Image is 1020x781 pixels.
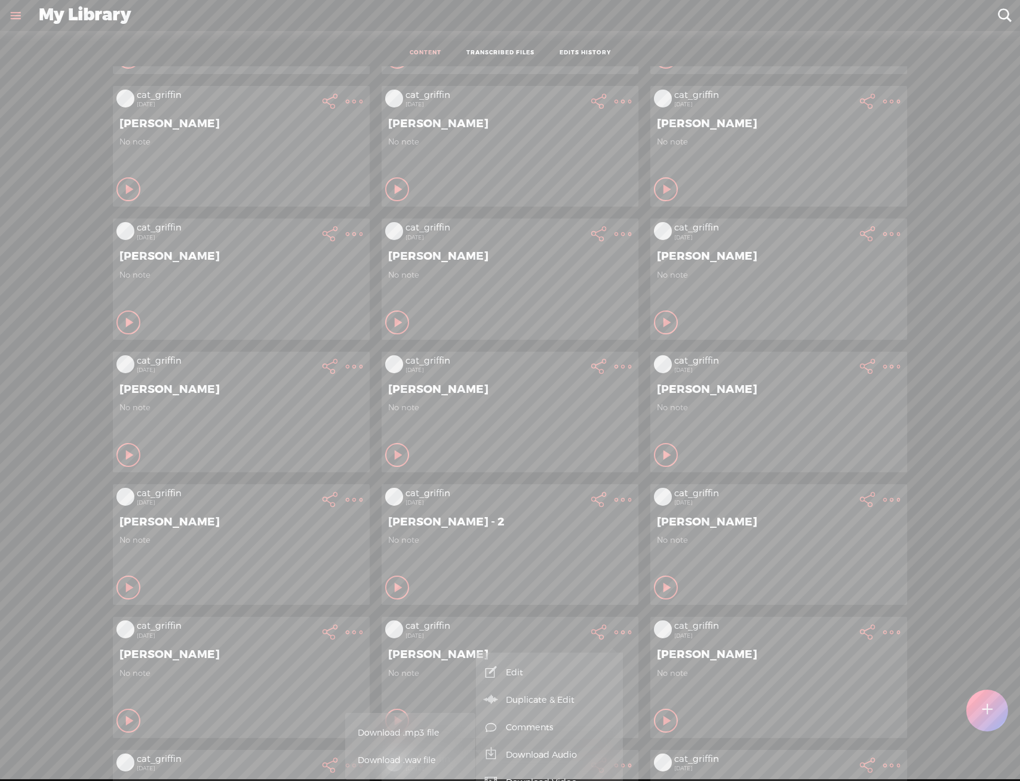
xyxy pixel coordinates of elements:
a: TRANSCRIBED FILES [466,49,534,57]
span: No note [388,668,632,678]
span: No note [657,402,901,413]
span: No note [388,535,632,545]
div: [DATE] [405,367,585,374]
img: videoLoading.png [654,620,672,638]
div: cat_griffin [405,488,585,500]
div: cat_griffin [405,222,585,234]
a: EDITS HISTORY [560,49,611,57]
div: cat_griffin [674,222,853,234]
span: No note [119,402,363,413]
div: cat_griffin [137,754,316,765]
a: Comments [482,714,617,741]
div: [DATE] [405,499,585,506]
img: videoLoading.png [385,90,403,107]
span: No note [119,137,363,147]
div: [DATE] [674,234,853,241]
span: [PERSON_NAME] [388,382,632,396]
div: cat_griffin [137,620,316,632]
span: No note [119,270,363,280]
img: videoLoading.png [385,355,403,373]
div: [DATE] [137,367,316,374]
span: [PERSON_NAME] [657,647,901,662]
div: [DATE] [674,101,853,108]
img: videoLoading.png [116,488,134,506]
span: [PERSON_NAME] [119,647,363,662]
div: cat_griffin [137,222,316,234]
span: [PERSON_NAME] [657,249,901,263]
div: [DATE] [405,234,585,241]
img: videoLoading.png [654,90,672,107]
span: No note [388,137,632,147]
div: cat_griffin [674,620,853,632]
span: [PERSON_NAME] [119,249,363,263]
div: cat_griffin [137,355,316,367]
img: videoLoading.png [654,488,672,506]
span: [PERSON_NAME] - 2 [388,515,632,529]
div: [DATE] [405,632,585,639]
span: [PERSON_NAME] [657,515,901,529]
div: [DATE] [674,367,853,374]
div: [DATE] [137,101,316,108]
div: cat_griffin [674,488,853,500]
span: No note [388,270,632,280]
div: [DATE] [674,632,853,639]
img: videoLoading.png [654,754,672,771]
img: videoLoading.png [116,355,134,373]
div: [DATE] [137,499,316,506]
span: [PERSON_NAME] [657,116,901,131]
div: cat_griffin [137,488,316,500]
img: videoLoading.png [385,620,403,638]
span: [PERSON_NAME] [657,382,901,396]
img: videoLoading.png [116,222,134,240]
div: cat_griffin [405,620,585,632]
span: [PERSON_NAME] [388,249,632,263]
span: [PERSON_NAME] [119,116,363,131]
span: No note [388,402,632,413]
img: videoLoading.png [385,222,403,240]
div: cat_griffin [405,90,585,102]
div: [DATE] [137,234,316,241]
div: cat_griffin [674,754,853,765]
img: videoLoading.png [116,620,134,638]
span: [PERSON_NAME] [119,382,363,396]
span: No note [657,668,901,678]
span: [PERSON_NAME] [388,647,632,662]
img: videoLoading.png [385,488,403,506]
div: cat_griffin [674,355,853,367]
span: No note [119,535,363,545]
span: No note [657,137,901,147]
img: videoLoading.png [116,90,134,107]
a: Edit [482,659,617,686]
span: No note [657,535,901,545]
div: cat_griffin [405,355,585,367]
div: cat_griffin [137,90,316,102]
span: Download .wav file [358,747,459,774]
div: [DATE] [674,765,853,772]
img: videoLoading.png [654,222,672,240]
span: [PERSON_NAME] [119,515,363,529]
span: No note [119,668,363,678]
div: cat_griffin [674,90,853,102]
a: CONTENT [410,49,441,57]
span: No note [657,270,901,280]
img: videoLoading.png [116,754,134,771]
div: [DATE] [137,765,316,772]
a: Download Audio [482,741,617,768]
a: Duplicate & Edit [482,686,617,714]
span: [PERSON_NAME] [388,116,632,131]
div: [DATE] [405,101,585,108]
div: [DATE] [137,632,316,639]
span: Download .mp3 file [358,719,463,746]
div: [DATE] [674,499,853,506]
img: videoLoading.png [654,355,672,373]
